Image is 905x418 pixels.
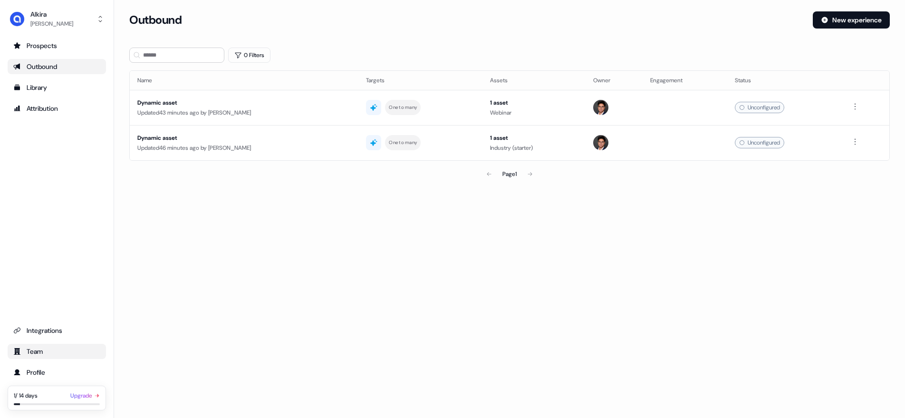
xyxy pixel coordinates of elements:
[490,143,578,153] div: Industry (starter)
[8,101,106,116] a: Go to attribution
[735,137,784,148] div: Unconfigured
[490,98,578,107] div: 1 asset
[490,133,578,143] div: 1 asset
[358,71,482,90] th: Targets
[129,13,182,27] h3: Outbound
[13,326,100,335] div: Integrations
[137,133,351,143] div: Dynamic asset
[490,108,578,117] div: Webinar
[593,100,608,115] img: Hugh
[727,71,842,90] th: Status
[482,71,586,90] th: Assets
[137,108,351,117] div: Updated 43 minutes ago by [PERSON_NAME]
[30,10,73,19] div: Alkira
[8,80,106,95] a: Go to templates
[8,365,106,380] a: Go to profile
[389,138,417,147] div: One to many
[643,71,727,90] th: Engagement
[389,103,417,112] div: One to many
[8,8,106,30] button: Alkira[PERSON_NAME]
[137,98,351,107] div: Dynamic asset
[735,102,784,113] div: Unconfigured
[813,11,890,29] button: New experience
[70,391,100,400] a: Upgrade
[8,59,106,74] a: Go to outbound experience
[13,368,100,377] div: Profile
[30,19,73,29] div: [PERSON_NAME]
[228,48,270,63] button: 0 Filters
[8,344,106,359] a: Go to team
[13,104,100,113] div: Attribution
[502,169,517,179] div: Page 1
[14,391,38,400] div: 1 / 14 days
[13,347,100,356] div: Team
[130,71,358,90] th: Name
[13,83,100,92] div: Library
[586,71,643,90] th: Owner
[593,135,608,150] img: Hugh
[8,323,106,338] a: Go to integrations
[13,62,100,71] div: Outbound
[13,41,100,50] div: Prospects
[137,143,351,153] div: Updated 46 minutes ago by [PERSON_NAME]
[8,38,106,53] a: Go to prospects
